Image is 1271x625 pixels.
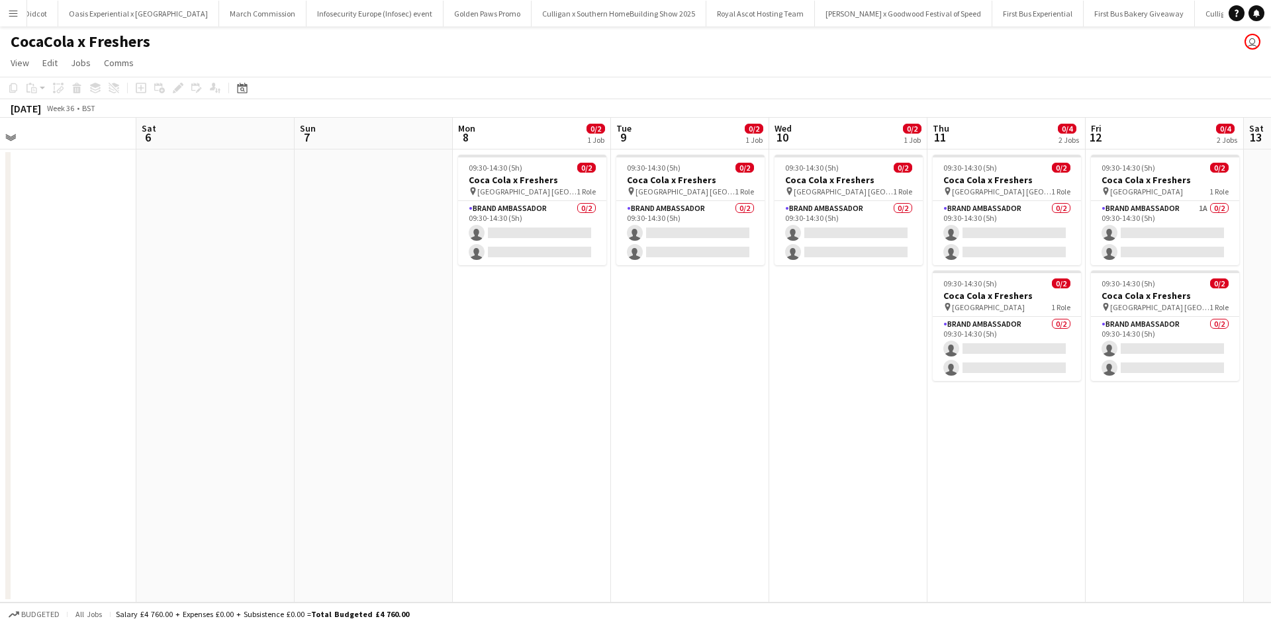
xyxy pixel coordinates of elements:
a: Edit [37,54,63,71]
a: View [5,54,34,71]
span: View [11,57,29,69]
div: BST [82,103,95,113]
div: [DATE] [11,102,41,115]
span: Edit [42,57,58,69]
span: Budgeted [21,610,60,619]
button: First Bus Bakery Giveaway [1084,1,1195,26]
button: Golden Paws Promo [444,1,532,26]
button: Culligan Bonus [1195,1,1268,26]
button: Oasis Experiential x [GEOGRAPHIC_DATA] [58,1,219,26]
button: Royal Ascot Hosting Team [706,1,815,26]
a: Jobs [66,54,96,71]
span: Week 36 [44,103,77,113]
button: Culligan x Southern HomeBuilding Show 2025 [532,1,706,26]
span: Comms [104,57,134,69]
button: Infosecurity Europe (Infosec) event [306,1,444,26]
button: March Commission [219,1,306,26]
button: Budgeted [7,607,62,622]
app-user-avatar: Joanne Milne [1245,34,1260,50]
h1: CocaCola x Freshers [11,32,150,52]
button: [PERSON_NAME] x Goodwood Festival of Speed [815,1,992,26]
span: Total Budgeted £4 760.00 [311,609,409,619]
span: Jobs [71,57,91,69]
button: First Bus Experiential [992,1,1084,26]
div: Salary £4 760.00 + Expenses £0.00 + Subsistence £0.00 = [116,609,409,619]
a: Comms [99,54,139,71]
span: All jobs [73,609,105,619]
